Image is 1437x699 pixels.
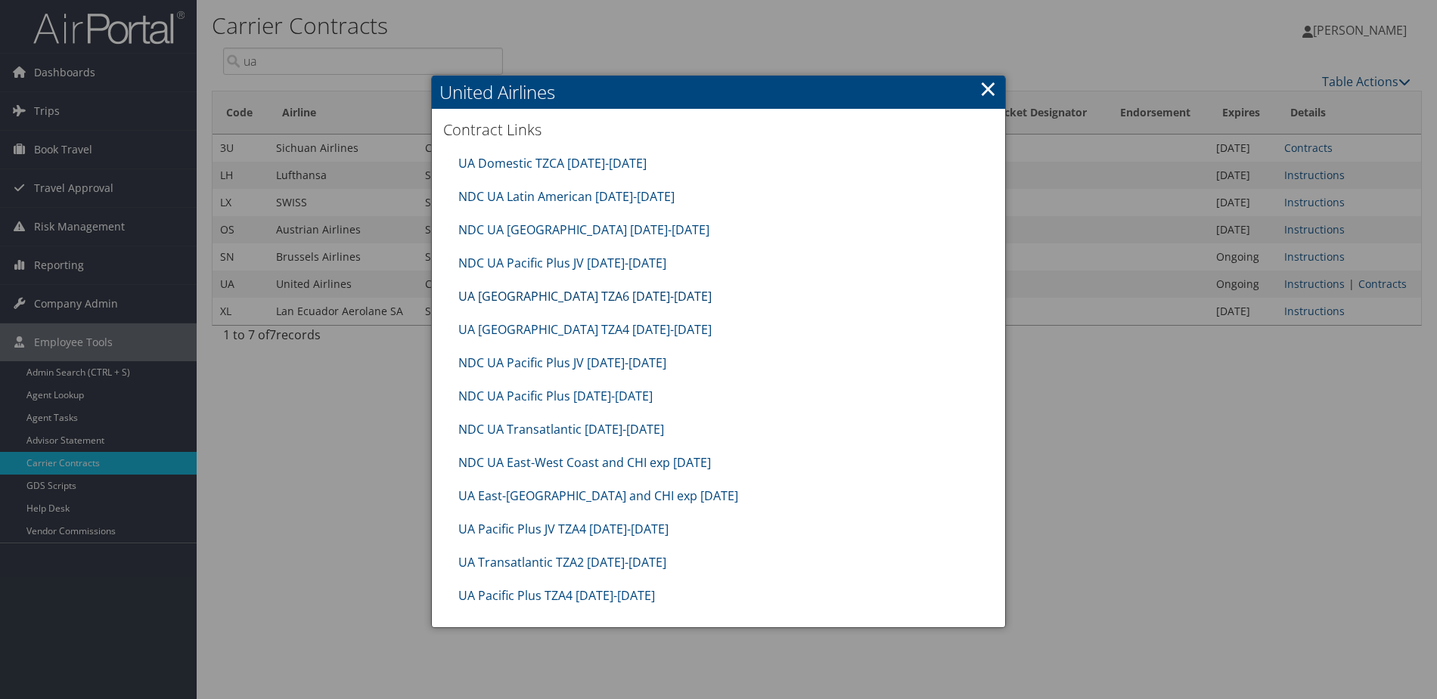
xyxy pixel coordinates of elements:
a: NDC UA Latin American [DATE]-[DATE] [458,188,675,205]
h3: Contract Links [443,119,994,141]
a: UA Transatlantic TZA2 [DATE]-[DATE] [458,554,666,571]
a: NDC UA Transatlantic [DATE]-[DATE] [458,421,664,438]
a: NDC UA East-West Coast and CHI exp [DATE] [458,454,711,471]
a: UA East-[GEOGRAPHIC_DATA] and CHI exp [DATE] [458,487,738,504]
a: UA Domestic TZCA [DATE]-[DATE] [458,155,647,172]
a: UA Pacific Plus TZA4 [DATE]-[DATE] [458,587,655,604]
a: UA [GEOGRAPHIC_DATA] TZA4 [DATE]-[DATE] [458,321,712,338]
a: NDC UA Pacific Plus JV [DATE]-[DATE] [458,255,666,271]
a: NDC UA [GEOGRAPHIC_DATA] [DATE]-[DATE] [458,221,709,238]
a: × [979,73,997,104]
a: UA [GEOGRAPHIC_DATA] TZA6 [DATE]-[DATE] [458,288,712,305]
a: NDC UA Pacific Plus JV [DATE]-[DATE] [458,354,666,371]
a: UA Pacific Plus JV TZA4 [DATE]-[DATE] [458,521,669,537]
a: NDC UA Pacific Plus [DATE]-[DATE] [458,388,653,404]
h2: United Airlines [432,76,1005,109]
